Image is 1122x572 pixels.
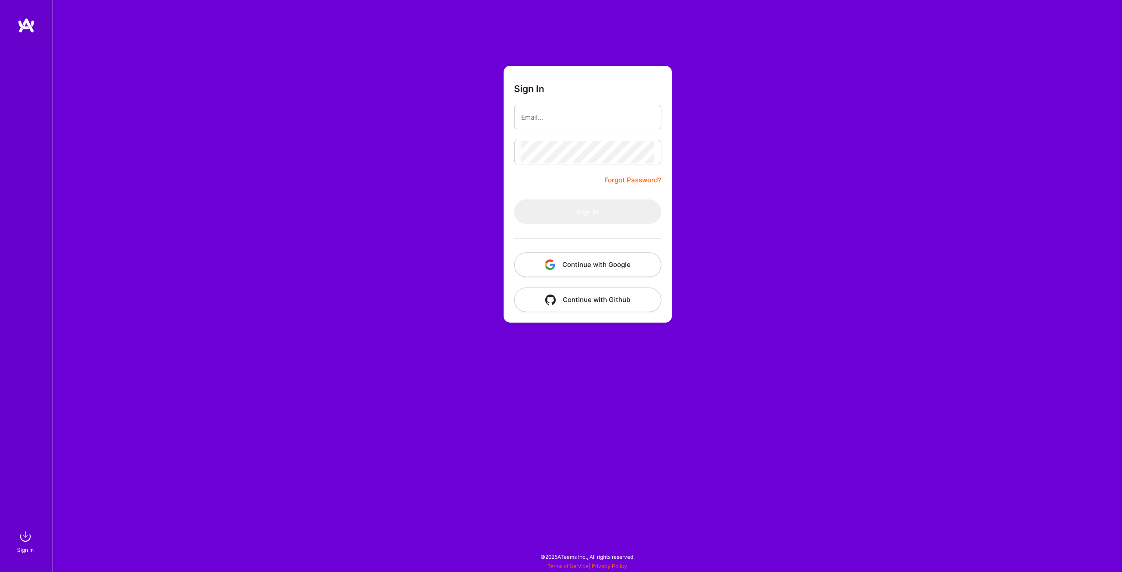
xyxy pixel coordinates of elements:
[514,288,661,312] button: Continue with Github
[514,252,661,277] button: Continue with Google
[53,546,1122,568] div: © 2025 ATeams Inc., All rights reserved.
[18,528,34,554] a: sign inSign In
[547,563,627,569] span: |
[521,106,654,128] input: Email...
[545,259,555,270] img: icon
[604,175,661,185] a: Forgot Password?
[18,18,35,33] img: logo
[545,295,556,305] img: icon
[17,528,34,545] img: sign in
[514,83,544,94] h3: Sign In
[17,545,34,554] div: Sign In
[514,199,661,224] button: Sign In
[547,563,589,569] a: Terms of Service
[592,563,627,569] a: Privacy Policy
